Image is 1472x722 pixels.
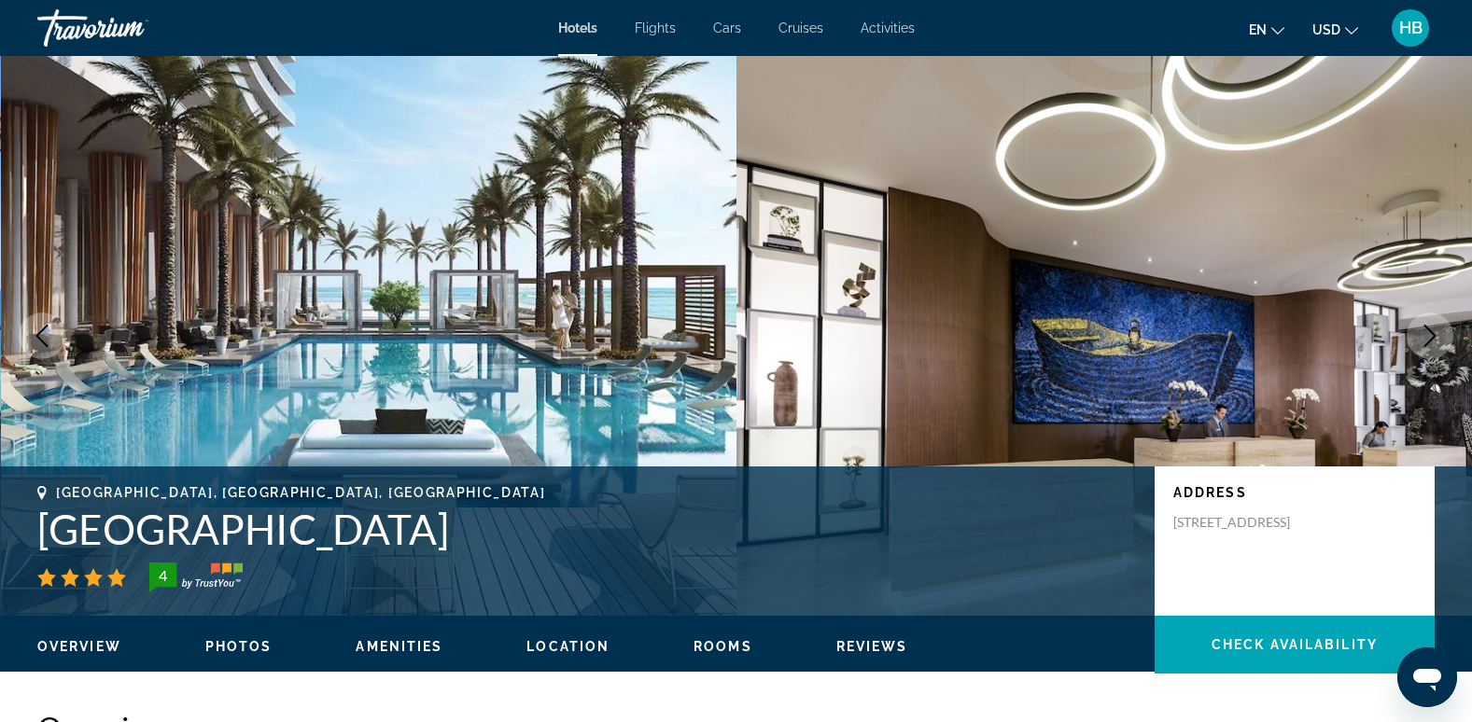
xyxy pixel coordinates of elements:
[1407,312,1453,359] button: Next image
[526,639,610,654] span: Location
[37,4,224,52] a: Travorium
[778,21,823,35] a: Cruises
[1386,8,1435,48] button: User Menu
[149,562,243,592] img: trustyou-badge-hor.svg
[1312,16,1358,43] button: Change currency
[56,485,545,500] span: [GEOGRAPHIC_DATA], [GEOGRAPHIC_DATA], [GEOGRAPHIC_DATA]
[356,638,442,655] button: Amenities
[1312,22,1340,37] span: USD
[1249,22,1267,37] span: en
[37,505,1136,553] h1: [GEOGRAPHIC_DATA]
[205,638,273,655] button: Photos
[144,564,181,587] div: 4
[694,638,752,655] button: Rooms
[1173,485,1416,500] p: Address
[1212,637,1378,652] span: Check Availability
[356,639,442,654] span: Amenities
[37,638,121,655] button: Overview
[37,639,121,654] span: Overview
[205,639,273,654] span: Photos
[526,638,610,655] button: Location
[1173,514,1323,531] p: [STREET_ADDRESS]
[19,312,65,359] button: Previous image
[861,21,915,35] a: Activities
[635,21,676,35] a: Flights
[694,639,752,654] span: Rooms
[1249,16,1284,43] button: Change language
[558,21,597,35] a: Hotels
[713,21,741,35] a: Cars
[836,638,908,655] button: Reviews
[1397,647,1457,707] iframe: Button to launch messaging window
[1399,19,1423,37] span: HB
[1155,616,1435,673] button: Check Availability
[836,639,908,654] span: Reviews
